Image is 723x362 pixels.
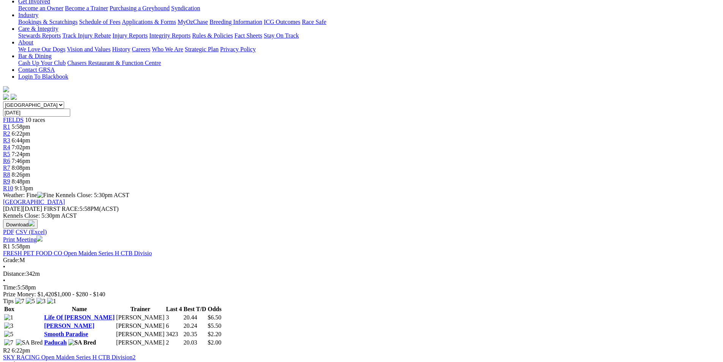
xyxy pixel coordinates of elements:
td: 3423 [165,330,182,338]
a: R10 [3,185,13,191]
a: Contact GRSA [18,66,55,73]
a: Syndication [171,5,200,11]
img: download.svg [28,220,35,226]
a: Login To Blackbook [18,73,68,80]
a: [GEOGRAPHIC_DATA] [3,199,65,205]
span: $6.50 [208,314,221,321]
a: R8 [3,171,10,178]
img: 3 [4,322,13,329]
span: [DATE] [3,206,23,212]
span: R2 [3,347,10,354]
span: 7:24pm [12,151,30,157]
div: About [18,46,720,53]
a: Care & Integrity [18,25,58,32]
th: Trainer [116,305,165,313]
th: Best T/D [183,305,206,313]
img: 1 [47,298,56,305]
a: Stewards Reports [18,32,61,39]
span: FIRST RACE: [44,206,79,212]
a: Life Of [PERSON_NAME] [44,314,115,321]
span: $2.20 [208,331,221,337]
span: 5:58pm [12,123,30,130]
a: [PERSON_NAME] [44,322,94,329]
img: facebook.svg [3,94,9,100]
div: Get Involved [18,5,720,12]
div: 342m [3,270,720,277]
span: Weather: Fine [3,192,55,198]
a: Industry [18,12,38,18]
span: R1 [3,243,10,250]
span: Box [4,306,14,312]
a: Become an Owner [18,5,63,11]
a: SKY RACING Open Maiden Series H CTB Division2 [3,354,135,360]
a: We Love Our Dogs [18,46,65,52]
span: $1,000 - $280 - $140 [54,291,106,297]
a: R6 [3,158,10,164]
td: 20.24 [183,322,206,330]
a: MyOzChase [178,19,208,25]
span: 7:46pm [12,158,30,164]
div: Prize Money: $1,420 [3,291,720,298]
a: FIELDS [3,117,24,123]
img: SA Bred [16,339,43,346]
span: $2.00 [208,339,221,346]
span: R7 [3,164,10,171]
a: CSV (Excel) [16,229,47,235]
a: Injury Reports [112,32,148,39]
a: Who We Are [152,46,183,52]
span: 9:13pm [15,185,33,191]
td: 3 [165,314,182,321]
a: Race Safe [302,19,326,25]
img: 5 [4,331,13,338]
a: Track Injury Rebate [62,32,111,39]
a: Chasers Restaurant & Function Centre [67,60,161,66]
img: twitter.svg [11,94,17,100]
a: Print Meeting [3,236,43,243]
td: 20.44 [183,314,206,321]
a: Careers [132,46,150,52]
span: 10 races [25,117,45,123]
td: [PERSON_NAME] [116,322,165,330]
span: 6:44pm [12,137,30,144]
th: Odds [207,305,222,313]
a: Strategic Plan [185,46,219,52]
td: 6 [165,322,182,330]
a: R2 [3,130,10,137]
img: 7 [15,298,24,305]
a: Stay On Track [264,32,299,39]
a: Breeding Information [209,19,262,25]
a: Vision and Values [67,46,110,52]
img: SA Bred [68,339,96,346]
a: Bookings & Scratchings [18,19,77,25]
span: 6:22pm [12,347,30,354]
a: Schedule of Fees [79,19,120,25]
img: 3 [36,298,46,305]
div: Kennels Close: 5:30pm ACST [3,212,720,219]
a: Purchasing a Greyhound [110,5,170,11]
img: Fine [37,192,54,199]
th: Name [44,305,115,313]
span: Grade: [3,257,20,263]
a: ICG Outcomes [264,19,300,25]
span: 8:48pm [12,178,30,185]
a: R3 [3,137,10,144]
a: Privacy Policy [220,46,256,52]
a: Applications & Forms [122,19,176,25]
a: R5 [3,151,10,157]
a: Cash Up Your Club [18,60,66,66]
div: Care & Integrity [18,32,720,39]
span: Kennels Close: 5:30pm ACST [55,192,129,198]
a: R9 [3,178,10,185]
div: Bar & Dining [18,60,720,66]
a: FRESH PET FOOD CO Open Maiden Series H CTB Divisio [3,250,152,256]
td: [PERSON_NAME] [116,314,165,321]
div: Download [3,229,720,236]
a: Integrity Reports [149,32,191,39]
td: 20.35 [183,330,206,338]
